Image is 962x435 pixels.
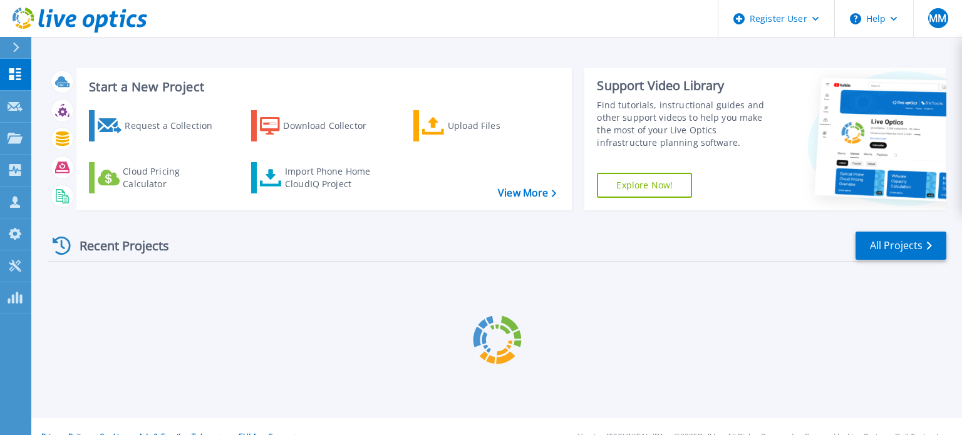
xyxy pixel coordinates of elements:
[597,78,778,94] div: Support Video Library
[89,80,556,94] h3: Start a New Project
[413,110,553,141] a: Upload Files
[285,165,383,190] div: Import Phone Home CloudIQ Project
[123,165,223,190] div: Cloud Pricing Calculator
[929,13,946,23] span: MM
[89,110,229,141] a: Request a Collection
[597,173,692,198] a: Explore Now!
[448,113,548,138] div: Upload Files
[251,110,391,141] a: Download Collector
[597,99,778,149] div: Find tutorials, instructional guides and other support videos to help you make the most of your L...
[856,232,946,260] a: All Projects
[283,113,383,138] div: Download Collector
[48,230,186,261] div: Recent Projects
[125,113,225,138] div: Request a Collection
[498,187,556,199] a: View More
[89,162,229,193] a: Cloud Pricing Calculator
